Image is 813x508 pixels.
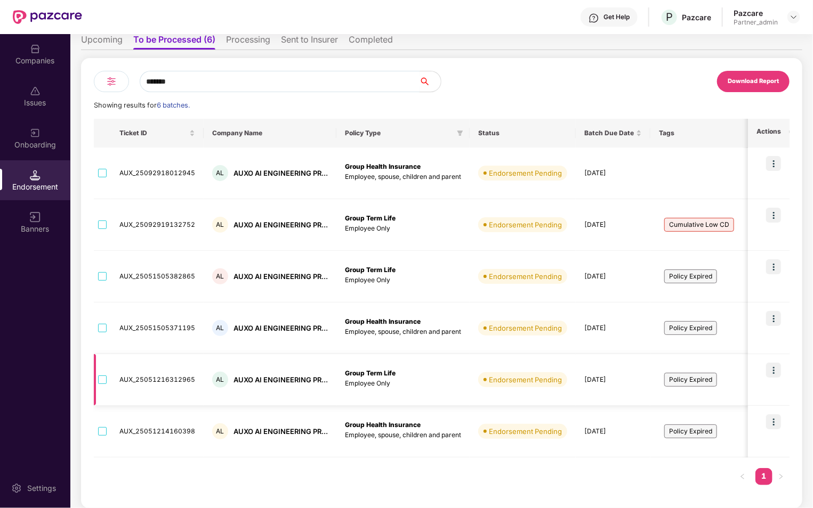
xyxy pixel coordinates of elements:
[748,119,790,148] th: Actions
[30,128,41,138] img: svg+xml;base64,PHN2ZyB3aWR0aD0iMjAiIGhlaWdodD0iMjAiIHZpZXdCb3g9IjAgMCAyMCAyMCIgZmlsbD0ibm9uZSIgeG...
[603,13,630,21] div: Get Help
[157,101,190,109] span: 6 batches.
[212,320,228,336] div: AL
[778,473,784,480] span: right
[682,12,711,22] div: Pazcare
[576,302,650,354] td: [DATE]
[94,101,190,109] span: Showing results for
[739,473,746,480] span: left
[664,373,717,387] span: Policy Expired
[766,414,781,429] img: icon
[419,71,441,92] button: search
[212,217,228,233] div: AL
[234,323,328,333] div: AUXO AI ENGINEERING PR...
[576,148,650,199] td: [DATE]
[30,170,41,181] img: svg+xml;base64,PHN2ZyB3aWR0aD0iMTQuNSIgaGVpZ2h0PSIxNC41IiB2aWV3Qm94PSIwIDAgMTYgMTYiIGZpbGw9Im5vbm...
[345,172,461,182] p: Employee, spouse, children and parent
[659,129,784,137] span: Tags
[234,375,328,385] div: AUXO AI ENGINEERING PR...
[734,18,778,27] div: Partner_admin
[576,251,650,302] td: [DATE]
[111,251,204,302] td: AUX_25051505382865
[111,406,204,457] td: AUX_25051214160398
[119,129,187,137] span: Ticket ID
[345,162,421,170] b: Group Health Insurance
[133,34,215,50] li: To be Processed (6)
[212,268,228,284] div: AL
[734,8,778,18] div: Pazcare
[345,379,461,389] p: Employee Only
[576,119,650,148] th: Batch Due Date
[772,468,790,485] button: right
[345,369,396,377] b: Group Term Life
[349,34,393,50] li: Completed
[489,374,562,385] div: Endorsement Pending
[30,44,41,54] img: svg+xml;base64,PHN2ZyBpZD0iQ29tcGFuaWVzIiB4bWxucz0iaHR0cDovL3d3dy53My5vcmcvMjAwMC9zdmciIHdpZHRoPS...
[234,427,328,437] div: AUXO AI ENGINEERING PR...
[226,34,270,50] li: Processing
[345,430,461,440] p: Employee, spouse, children and parent
[755,468,772,485] li: 1
[345,421,421,429] b: Group Health Insurance
[24,483,59,494] div: Settings
[489,168,562,178] div: Endorsement Pending
[666,11,673,23] span: P
[30,86,41,96] img: svg+xml;base64,PHN2ZyBpZD0iSXNzdWVzX2Rpc2FibGVkIiB4bWxucz0iaHR0cDovL3d3dy53My5vcmcvMjAwMC9zdmciIH...
[489,271,562,282] div: Endorsement Pending
[457,130,463,136] span: filter
[489,219,562,230] div: Endorsement Pending
[755,468,772,484] a: 1
[345,224,461,234] p: Employee Only
[589,13,599,23] img: svg+xml;base64,PHN2ZyBpZD0iSGVscC0zMngzMiIgeG1sbnM9Imh0dHA6Ly93d3cudzMub3JnLzIwMDAvc3ZnIiB3aWR0aD...
[728,77,779,86] div: Download Report
[766,363,781,378] img: icon
[489,323,562,333] div: Endorsement Pending
[734,468,751,485] button: left
[664,321,717,335] span: Policy Expired
[576,199,650,251] td: [DATE]
[81,34,123,50] li: Upcoming
[584,129,634,137] span: Batch Due Date
[576,354,650,406] td: [DATE]
[111,148,204,199] td: AUX_25092918012945
[664,218,734,232] span: Cumulative Low CD
[234,272,328,282] div: AUXO AI ENGINEERING PR...
[111,302,204,354] td: AUX_25051505371195
[664,424,717,438] span: Policy Expired
[345,317,421,325] b: Group Health Insurance
[734,468,751,485] li: Previous Page
[766,208,781,223] img: icon
[234,168,328,178] div: AUXO AI ENGINEERING PR...
[790,13,798,21] img: svg+xml;base64,PHN2ZyBpZD0iRHJvcGRvd24tMzJ4MzIiIHhtbG5zPSJodHRwOi8vd3d3LnczLm9yZy8yMDAwL3N2ZyIgd2...
[766,311,781,326] img: icon
[234,220,328,230] div: AUXO AI ENGINEERING PR...
[345,275,461,285] p: Employee Only
[766,259,781,274] img: icon
[212,423,228,439] div: AL
[111,354,204,406] td: AUX_25051216312965
[11,483,22,494] img: svg+xml;base64,PHN2ZyBpZD0iU2V0dGluZy0yMHgyMCIgeG1sbnM9Imh0dHA6Ly93d3cudzMub3JnLzIwMDAvc3ZnIiB3aW...
[345,327,461,337] p: Employee, spouse, children and parent
[111,199,204,251] td: AUX_25092919132752
[772,468,790,485] li: Next Page
[212,165,228,181] div: AL
[455,127,465,140] span: filter
[766,156,781,171] img: icon
[576,406,650,457] td: [DATE]
[419,77,441,86] span: search
[489,426,562,437] div: Endorsement Pending
[105,75,118,88] img: svg+xml;base64,PHN2ZyB4bWxucz0iaHR0cDovL3d3dy53My5vcmcvMjAwMC9zdmciIHdpZHRoPSIyNCIgaGVpZ2h0PSIyNC...
[345,129,453,137] span: Policy Type
[13,10,82,24] img: New Pazcare Logo
[204,119,336,148] th: Company Name
[345,266,396,274] b: Group Term Life
[281,34,338,50] li: Sent to Insurer
[111,119,204,148] th: Ticket ID
[212,372,228,388] div: AL
[345,214,396,222] b: Group Term Life
[30,212,41,223] img: svg+xml;base64,PHN2ZyB3aWR0aD0iMTYiIGhlaWdodD0iMTYiIHZpZXdCb3g9IjAgMCAxNiAxNiIgZmlsbD0ibm9uZSIgeG...
[664,269,717,283] span: Policy Expired
[470,119,576,148] th: Status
